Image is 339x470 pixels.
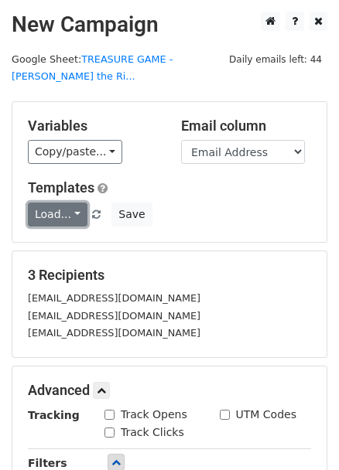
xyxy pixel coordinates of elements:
button: Save [111,203,152,226]
span: Daily emails left: 44 [224,51,327,68]
h5: Variables [28,117,158,135]
h5: Advanced [28,382,311,399]
small: [EMAIL_ADDRESS][DOMAIN_NAME] [28,292,200,304]
a: Daily emails left: 44 [224,53,327,65]
strong: Filters [28,457,67,469]
a: TREASURE GAME - [PERSON_NAME] the Ri... [12,53,173,83]
label: Track Clicks [121,424,184,441]
label: Track Opens [121,407,187,423]
a: Templates [28,179,94,196]
h5: Email column [181,117,311,135]
a: Load... [28,203,87,226]
a: Copy/paste... [28,140,122,164]
label: UTM Codes [236,407,296,423]
iframe: Chat Widget [262,396,339,470]
h2: New Campaign [12,12,327,38]
strong: Tracking [28,409,80,421]
div: 聊天小工具 [262,396,339,470]
small: [EMAIL_ADDRESS][DOMAIN_NAME] [28,327,200,339]
small: [EMAIL_ADDRESS][DOMAIN_NAME] [28,310,200,322]
small: Google Sheet: [12,53,173,83]
h5: 3 Recipients [28,267,311,284]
